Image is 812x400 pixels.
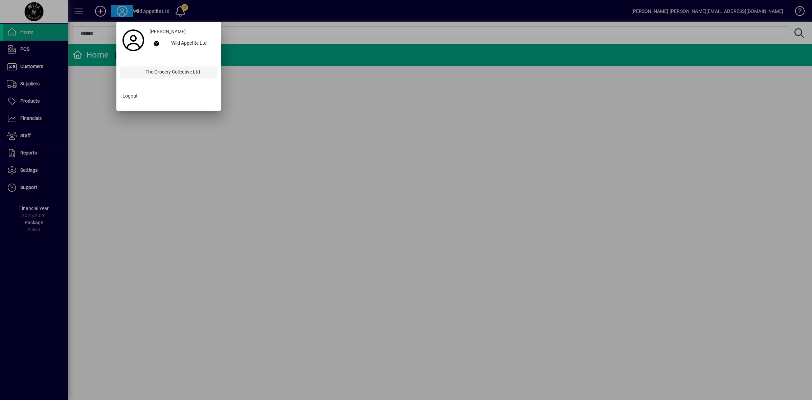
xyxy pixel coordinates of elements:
button: Logout [120,90,218,102]
a: [PERSON_NAME] [147,25,218,38]
span: Logout [122,92,138,100]
span: [PERSON_NAME] [150,28,186,35]
div: Wild Appetite Ltd [166,38,218,50]
button: Wild Appetite Ltd [147,38,218,50]
div: The Grocery Collective Ltd [140,66,218,79]
a: Profile [120,34,147,46]
button: The Grocery Collective Ltd [120,66,218,79]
